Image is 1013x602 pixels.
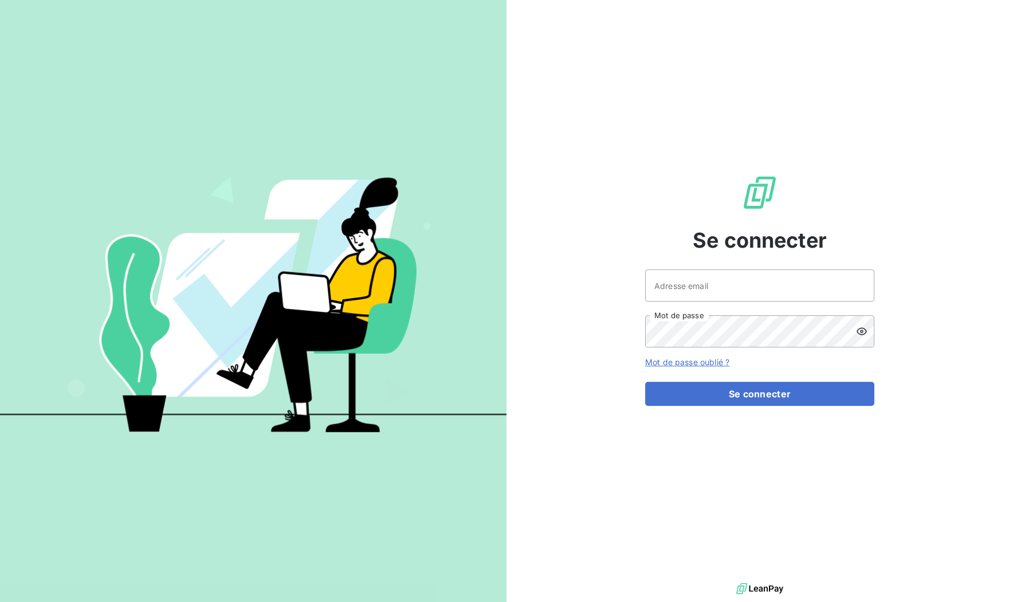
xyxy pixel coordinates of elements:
span: Se connecter [693,225,827,256]
button: Se connecter [645,382,874,406]
a: Mot de passe oublié ? [645,357,729,367]
img: logo [736,580,783,597]
img: Logo LeanPay [741,174,778,211]
input: placeholder [645,269,874,302]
